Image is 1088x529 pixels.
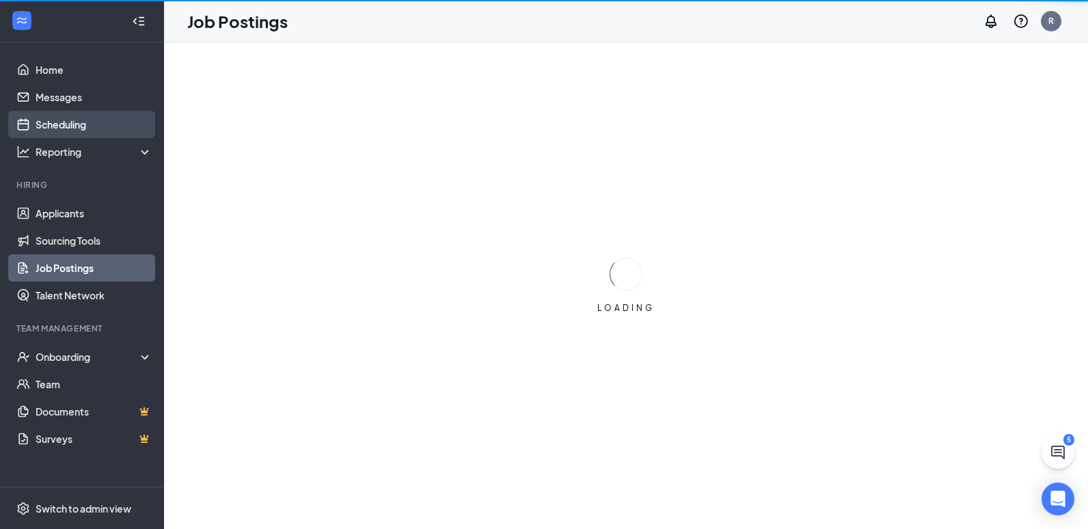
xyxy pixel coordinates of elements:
[16,145,30,159] svg: Analysis
[36,502,131,515] div: Switch to admin view
[16,502,30,515] svg: Settings
[1013,13,1029,29] svg: QuestionInfo
[36,56,152,83] a: Home
[16,323,150,334] div: Team Management
[16,350,30,364] svg: UserCheck
[36,254,152,282] a: Job Postings
[36,145,153,159] div: Reporting
[36,350,141,364] div: Onboarding
[36,398,152,425] a: DocumentsCrown
[36,282,152,309] a: Talent Network
[36,227,152,254] a: Sourcing Tools
[36,200,152,227] a: Applicants
[1042,483,1074,515] div: Open Intercom Messenger
[36,370,152,398] a: Team
[187,10,288,33] h1: Job Postings
[983,13,999,29] svg: Notifications
[16,179,150,191] div: Hiring
[15,14,29,27] svg: WorkstreamLogo
[592,302,660,314] div: LOADING
[36,83,152,111] a: Messages
[1048,15,1054,27] div: R
[1042,436,1074,469] button: ChatActive
[1050,444,1066,461] svg: ChatActive
[1063,434,1074,446] div: 5
[36,425,152,452] a: SurveysCrown
[36,111,152,138] a: Scheduling
[132,14,146,28] svg: Collapse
